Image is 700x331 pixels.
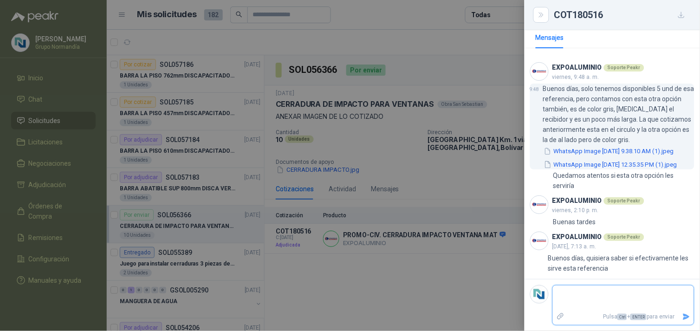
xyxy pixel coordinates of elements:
img: Company Logo [531,196,548,214]
span: ENTER [630,314,647,320]
p: Buenas tardes [553,217,596,227]
span: viernes, 9:48 a. m. [552,74,599,80]
div: Soporte Peakr [604,234,644,241]
div: Mensajes [536,32,564,43]
p: Quedamos atentos si esta otra opción les serviría [553,170,694,191]
span: [DATE], 7:13 a. m. [552,243,596,250]
button: WhatsApp Image [DATE] 12.35.35 PM (1).jpeg [543,160,678,169]
div: COT180516 [554,7,689,22]
span: Ctrl [617,314,627,320]
span: viernes, 2:10 p. m. [552,207,599,214]
h3: EXPOALUMINIO [552,234,602,240]
span: 9:48 [530,87,539,92]
img: Company Logo [531,286,548,303]
button: Enviar [679,309,694,325]
p: Buenos días, solo tenemos disponibles 5 und de esa referencia, pero contamos con esta otra opción... [543,84,694,145]
h3: EXPOALUMINIO [552,65,602,70]
div: Soporte Peakr [604,64,644,71]
button: WhatsApp Image [DATE] 9.38.10 AM (1).jpeg [543,147,675,156]
img: Company Logo [531,63,548,80]
h3: EXPOALUMINIO [552,198,602,203]
p: Pulsa + para enviar [569,309,679,325]
img: Company Logo [531,232,548,250]
button: Close [536,9,547,20]
div: Soporte Peakr [604,197,644,205]
label: Adjuntar archivos [553,309,569,325]
p: Buenos días, quisiera saber si efectivamente les sirve esta referencia [548,253,694,273]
